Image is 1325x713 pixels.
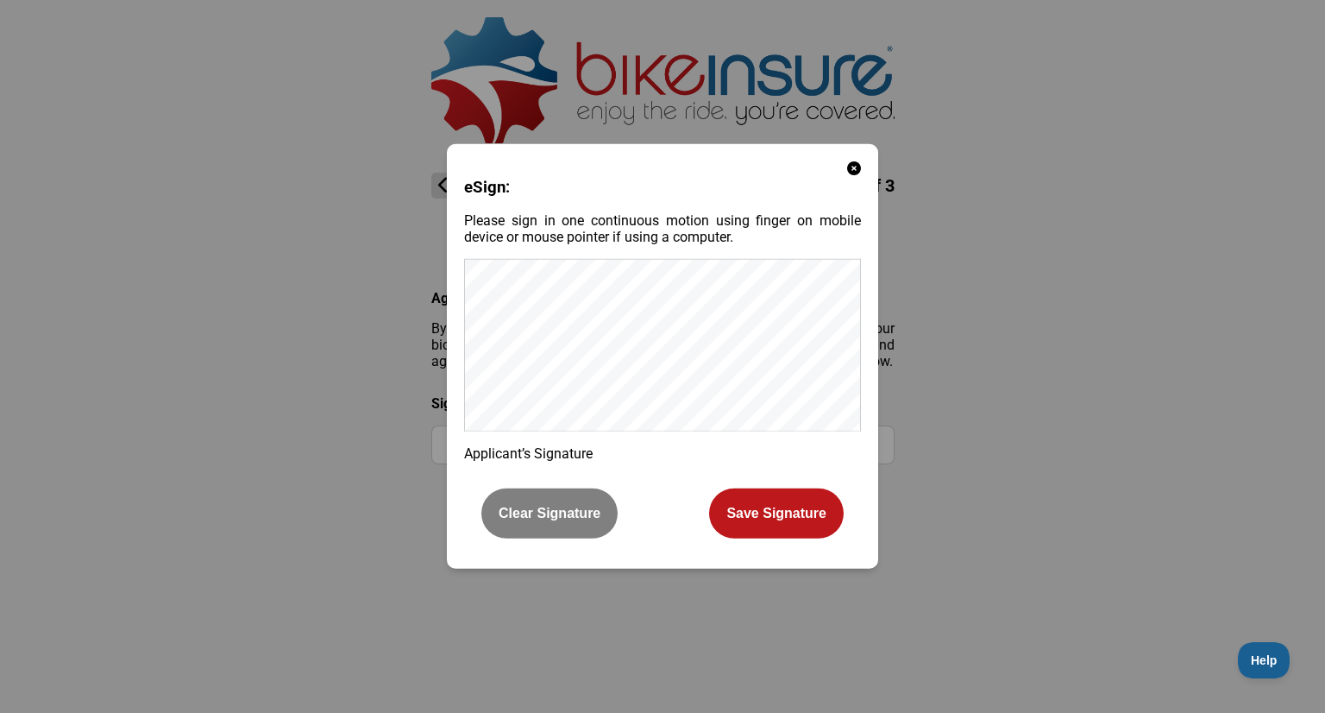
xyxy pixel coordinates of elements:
[464,178,861,197] h3: eSign:
[464,445,861,462] p: Applicant’s Signature
[481,489,618,539] button: Clear Signature
[709,489,844,539] button: Save Signature
[464,212,861,245] p: Please sign in one continuous motion using finger on mobile device or mouse pointer if using a co...
[1238,642,1290,678] iframe: Toggle Customer Support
